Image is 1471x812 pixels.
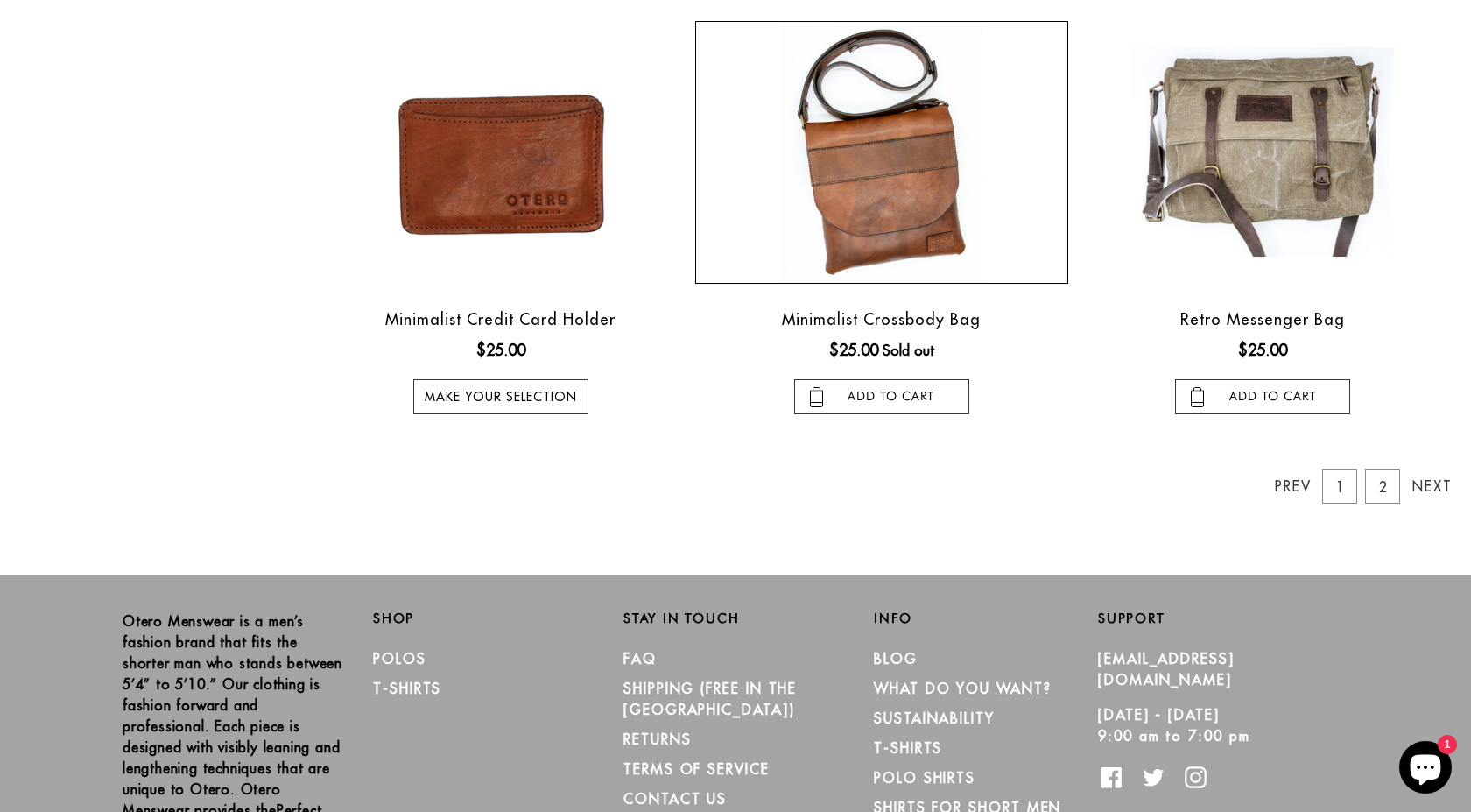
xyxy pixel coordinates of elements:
[623,760,770,778] a: TERMS OF SERVICE
[1098,650,1235,688] a: [EMAIL_ADDRESS][DOMAIN_NAME]
[1322,469,1357,504] a: 1
[1238,338,1287,362] ins: $25.00
[1180,309,1345,329] a: Retro Messenger Bag
[370,21,632,284] img: Minimalist Credit Card Holder
[1098,611,1348,626] h2: Support
[476,338,525,362] ins: $25.00
[385,309,616,329] a: Minimalist Credit Card Holder
[1098,704,1322,746] p: [DATE] - [DATE] 9:00 am to 7:00 pm
[794,379,969,414] input: add to cart
[874,769,975,787] a: Polo Shirts
[782,309,981,329] a: Minimalist Crossbody Bag
[874,680,1052,697] a: What Do You Want?
[1412,469,1447,504] a: Next
[829,338,878,362] ins: $25.00
[623,680,797,718] a: SHIPPING (Free in the [GEOGRAPHIC_DATA])
[1077,47,1449,257] a: canvas messenger bag
[373,650,426,667] a: Polos
[781,21,983,284] img: otero menswear minimalist crossbody leather bag
[1131,47,1394,257] img: canvas messenger bag
[314,21,686,284] a: Minimalist Credit Card Holder
[1365,469,1400,504] a: 2
[1275,469,1310,504] a: Prev
[883,342,934,359] span: Sold out
[373,611,597,626] h2: Shop
[874,739,942,757] a: T-Shirts
[623,611,848,626] h2: Stay in Touch
[1394,741,1457,798] inbox-online-store-chat: Shopify online store chat
[874,710,995,727] a: Sustainability
[1175,379,1350,414] input: add to cart
[623,731,691,748] a: RETURNS
[623,790,727,808] a: CONTACT US
[623,650,657,667] a: FAQ
[874,650,918,667] a: Blog
[413,379,588,414] a: Make your selection
[373,680,441,697] a: T-Shirts
[874,611,1098,626] h2: Info
[695,21,1067,284] a: otero menswear minimalist crossbody leather bag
